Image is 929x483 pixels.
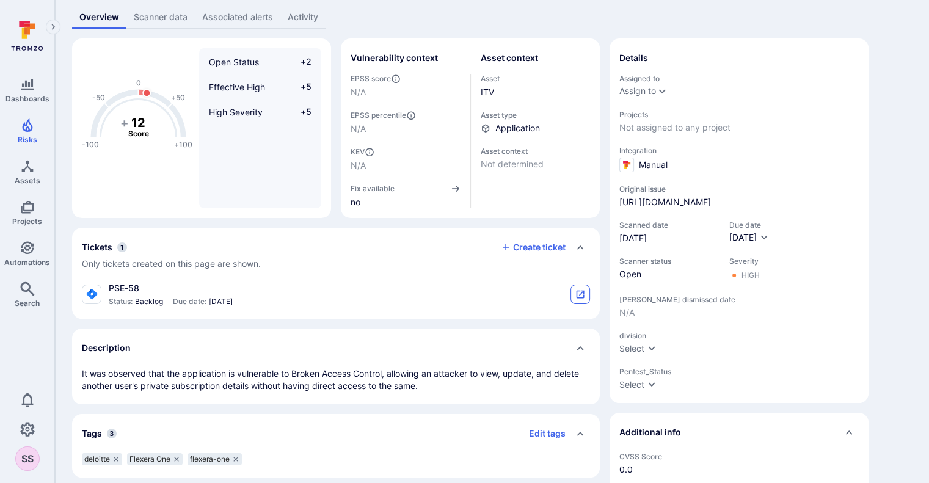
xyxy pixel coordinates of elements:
span: Backlog [135,297,163,307]
tspan: 12 [131,115,145,130]
a: Scanner data [126,6,195,29]
span: Manual [639,159,668,171]
span: [PERSON_NAME] dismissed date [619,295,859,304]
section: details card [610,38,869,403]
div: Collapse [610,413,869,452]
section: tickets card [72,228,600,319]
span: Asset context [481,147,591,156]
div: High [741,271,760,280]
span: Search [15,299,40,308]
span: EPSS percentile [351,111,461,120]
span: [DATE] [619,232,717,244]
span: Scanned date [619,220,717,230]
span: Status: [109,297,133,307]
p: It was observed that the application is vulnerable to Broken Access Control, allowing an attacker... [82,368,590,392]
text: 0 [136,78,141,87]
text: Score [128,129,149,138]
span: Effective High [209,82,265,92]
text: +100 [174,140,192,149]
span: [DATE] [209,297,233,307]
a: [URL][DOMAIN_NAME] [619,196,711,208]
a: ITV [481,87,494,97]
button: Create ticket [501,242,566,253]
span: Open Status [209,57,259,67]
span: 3 [107,429,117,438]
g: The vulnerability score is based on the parameters defined in the settings [114,115,163,139]
span: High Severity [209,107,263,117]
tspan: + [120,115,129,130]
span: Open [619,268,717,280]
span: +5 [288,81,311,93]
span: Due date: [173,297,206,307]
span: Asset type [481,111,591,120]
span: Pentest_Status [619,367,859,376]
span: N/A [619,307,859,319]
span: Projects [12,217,42,226]
div: Select [619,379,644,391]
button: SS [15,446,40,471]
span: N/A [351,123,461,135]
div: Due date field [729,220,769,244]
a: Associated alerts [195,6,280,29]
span: Not determined [481,158,591,170]
span: Dashboards [5,94,49,103]
h2: Vulnerability context [351,52,438,64]
span: Scanner status [619,256,717,266]
span: [DATE] [729,232,757,242]
button: Select [619,379,657,391]
div: Vulnerability tabs [72,6,912,29]
span: 1 [117,242,127,252]
span: Projects [619,110,859,119]
h2: Description [82,342,131,354]
a: Activity [280,6,326,29]
a: Overview [72,6,126,29]
text: -100 [82,140,99,149]
span: deloitte [84,454,110,464]
button: [DATE] [729,232,769,244]
text: -50 [92,93,105,102]
div: Collapse tags [72,414,600,453]
span: Flexera One [129,454,170,464]
span: 0.0 [619,463,859,476]
span: Due date [729,220,769,230]
span: EPSS score [351,74,461,84]
button: Expand dropdown [657,86,667,96]
span: +5 [288,106,311,118]
span: Assigned to [619,74,859,83]
span: Automations [4,258,50,267]
div: Collapse description [72,329,600,368]
div: Collapse [72,228,600,280]
h2: Additional info [619,426,681,438]
button: Select [619,343,657,355]
span: no [351,196,461,208]
button: Assign to [619,86,656,96]
span: Risks [18,135,37,144]
span: Only tickets created on this page are shown. [82,258,261,269]
span: division [619,331,859,340]
div: Flexera One [127,453,183,465]
span: flexera-one [190,454,230,464]
h2: Tickets [82,241,112,253]
h2: Details [619,52,648,64]
span: Integration [619,146,859,155]
span: CVSS Score [619,452,859,461]
button: Edit tags [519,424,566,443]
h2: Tags [82,427,102,440]
span: Original issue [619,184,859,194]
div: flexera-one [188,453,242,465]
span: KEV [351,147,461,157]
span: N/A [351,159,461,172]
span: Not assigned to any project [619,122,859,134]
text: +50 [171,93,185,102]
div: PSE-58 [109,282,233,294]
h2: Asset context [481,52,538,64]
span: +2 [288,56,311,68]
span: Assets [15,176,40,185]
span: Severity [729,256,760,266]
span: Asset [481,74,591,83]
div: deloitte [82,453,122,465]
span: Application [495,122,540,134]
div: Sooraj Sudevan [15,446,40,471]
div: Select [619,343,644,355]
